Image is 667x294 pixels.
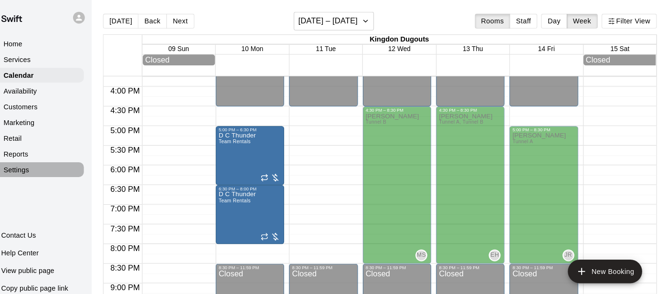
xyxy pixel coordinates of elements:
div: Eric Harpring [493,242,504,253]
p: Help Center [20,241,56,250]
p: Availability [22,84,54,93]
div: Closed [587,54,653,63]
span: Tunnel A [516,135,536,140]
span: 9:00 PM [123,275,157,283]
span: 7:30 PM [123,218,157,226]
div: 4:30 PM – 8:30 PM: Available [371,103,437,256]
a: Retail [8,127,100,141]
button: 11 Tue [325,44,345,51]
span: Tunnel B [373,115,393,121]
div: 6:30 PM – 8:00 PM: D C Thunder [228,179,294,237]
div: 5:00 PM – 8:30 PM: Available [513,122,579,256]
a: Services [8,51,100,65]
p: Calendar [22,68,51,78]
button: Next [180,13,207,28]
div: Kingdon Dugouts [157,34,656,43]
div: 8:30 PM – 11:59 PM [231,257,291,262]
span: 7:00 PM [123,199,157,207]
span: 5:00 PM [123,122,157,130]
p: Customers [22,99,55,108]
div: Mike Sefton [422,242,433,253]
div: 8:30 PM – 11:59 PM [373,257,434,262]
span: Team Rentals [231,135,262,140]
div: 8:30 PM – 11:59 PM [516,257,576,262]
button: add [570,252,642,275]
p: View public page [20,258,71,267]
div: 4:30 PM – 8:30 PM [445,105,505,109]
div: 6:30 PM – 8:00 PM [231,181,291,186]
span: 6:30 PM [123,179,157,188]
button: 13 Thu [467,44,487,51]
span: Recurring event [271,168,279,176]
button: Day [544,13,569,28]
a: Marketing [8,112,100,126]
span: MS [423,243,432,252]
button: [DATE] – [DATE] [304,11,381,30]
span: Recurring event [271,226,279,233]
span: Team Rentals [231,192,262,197]
button: 09 Sun [182,44,202,51]
div: 8:30 PM – 11:59 PM [302,257,362,262]
span: 5:30 PM [123,141,157,149]
div: 5:00 PM – 6:30 PM: D C Thunder [228,122,294,179]
a: Availability [8,81,100,95]
span: Tunnel A, Tunnel B [445,115,487,121]
button: Week [569,13,599,28]
span: JR [566,243,573,252]
button: 15 Sat [611,44,630,51]
button: 14 Fri [540,44,557,51]
a: Home [8,35,100,50]
a: Reports [8,142,100,157]
div: John Rigney [564,242,576,253]
a: Settings [8,157,100,172]
div: 8:30 PM – 11:59 PM [445,257,505,262]
button: Filter View [603,13,656,28]
span: EH [495,243,503,252]
span: 8:30 PM [123,256,157,264]
p: Home [22,38,40,47]
p: Contact Us [20,223,53,233]
a: Calendar [8,66,100,80]
h6: [DATE] – [DATE] [308,14,366,27]
span: 6:00 PM [123,160,157,168]
p: Copy public page link [20,275,85,284]
p: Reports [22,145,46,154]
button: Back [152,13,180,28]
a: Customers [8,96,100,111]
span: 8:00 PM [123,237,157,245]
button: Rooms [479,13,514,28]
div: 4:30 PM – 8:30 PM: Available [442,103,508,256]
span: 4:30 PM [123,103,157,111]
button: [DATE] [118,13,153,28]
button: Staff [513,13,540,28]
p: Services [22,53,48,63]
p: Settings [22,160,47,169]
div: 5:00 PM – 8:30 PM [516,124,576,128]
div: Closed [159,54,225,63]
p: Marketing [22,114,52,124]
div: 4:30 PM – 8:30 PM [373,105,434,109]
div: 5:00 PM – 6:30 PM [231,124,291,128]
span: 4:00 PM [123,84,157,92]
button: 10 Mon [253,44,274,51]
button: 12 Wed [395,44,417,51]
p: Retail [22,129,40,139]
